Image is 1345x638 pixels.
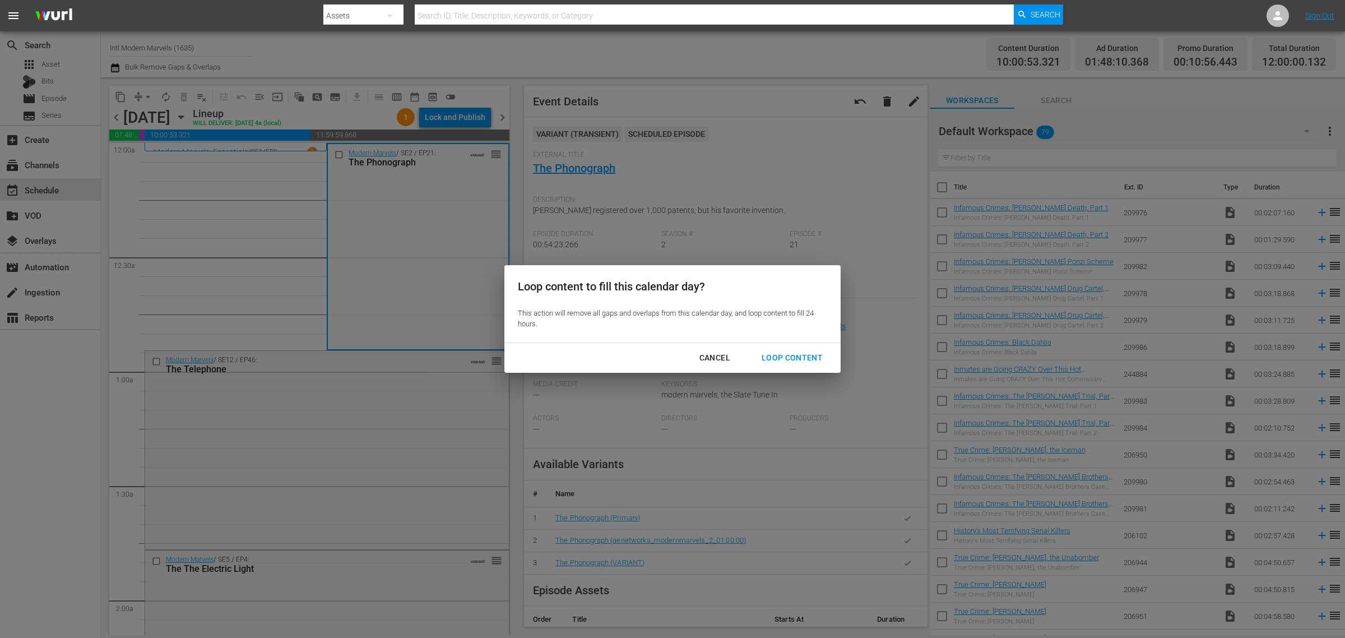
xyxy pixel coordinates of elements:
button: Cancel [686,348,744,368]
div: Loop Content [753,351,832,365]
div: Loop content to fill this calendar day? [518,279,820,295]
img: ans4CAIJ8jUAAAAAAAAAAAAAAAAAAAAAAAAgQb4GAAAAAAAAAAAAAAAAAAAAAAAAJMjXAAAAAAAAAAAAAAAAAAAAAAAAgAT5G... [27,3,81,29]
a: Sign Out [1305,11,1334,20]
div: This action will remove all gaps and overlaps from this calendar day, and loop content to fill 24... [518,308,820,329]
button: Loop Content [748,348,836,368]
span: Search [1031,4,1060,25]
div: Cancel [690,351,739,365]
span: menu [7,9,20,22]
